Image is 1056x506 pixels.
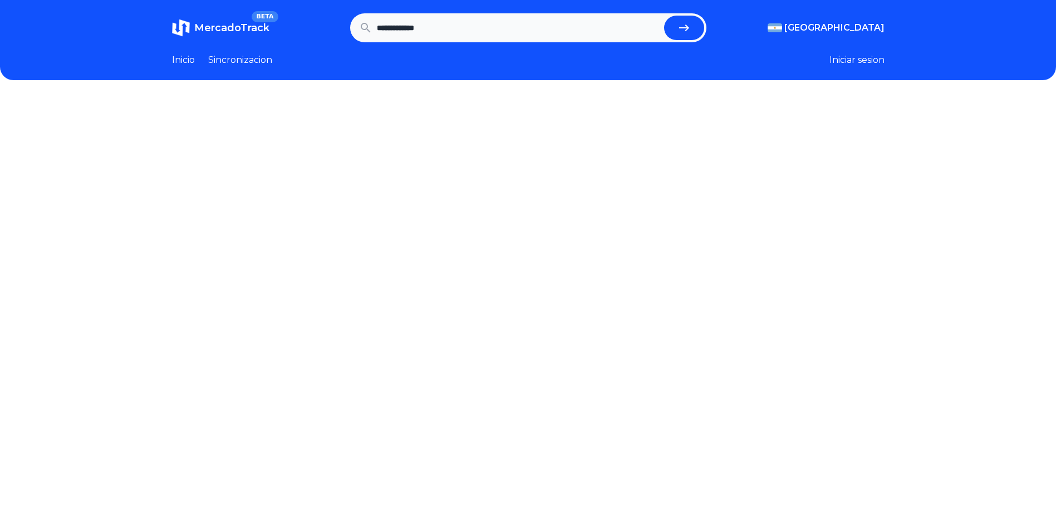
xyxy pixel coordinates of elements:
button: Iniciar sesion [829,53,885,67]
a: Sincronizacion [208,53,272,67]
img: MercadoTrack [172,19,190,37]
a: Inicio [172,53,195,67]
span: BETA [252,11,278,22]
img: Argentina [768,23,782,32]
button: [GEOGRAPHIC_DATA] [768,21,885,35]
span: [GEOGRAPHIC_DATA] [784,21,885,35]
a: MercadoTrackBETA [172,19,269,37]
span: MercadoTrack [194,22,269,34]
